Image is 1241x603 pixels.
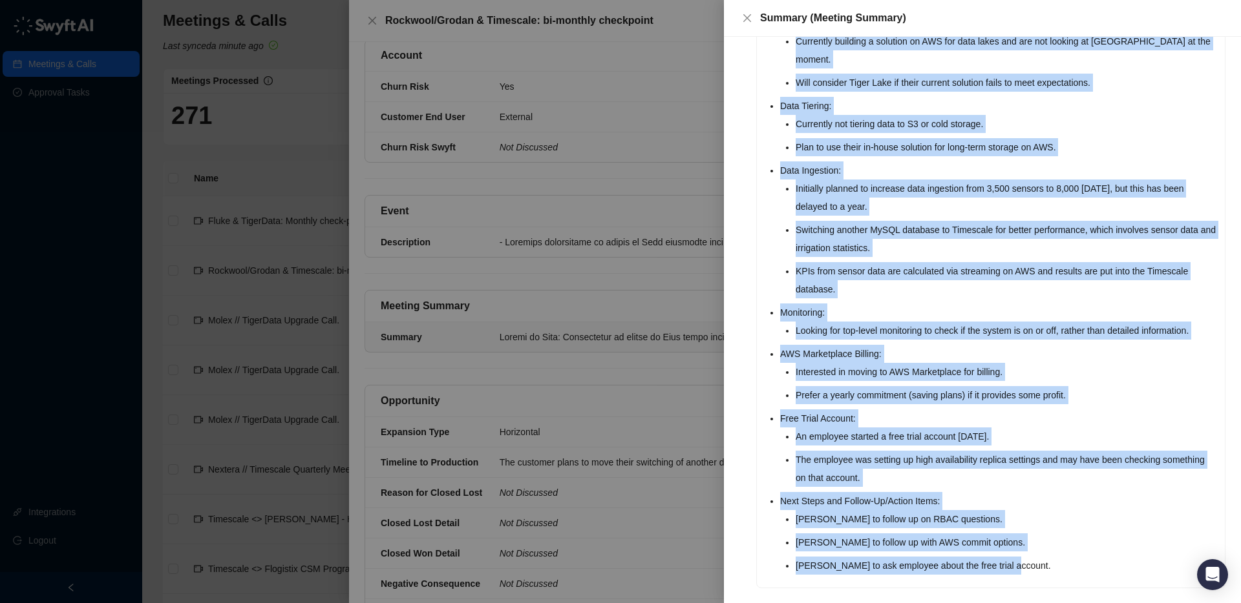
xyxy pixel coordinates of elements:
[796,115,1217,133] li: Currently not tiering data to S3 or cold storage.
[742,13,752,23] span: close
[780,14,1217,92] li: Tiger Lake:
[780,97,1217,156] li: Data Tiering:
[780,492,1217,575] li: Next Steps and Follow-Up/Action Items:
[760,10,1225,26] div: Summary (Meeting Summary)
[796,262,1217,298] li: KPIs from sensor data are calculated via streaming on AWS and results are put into the Timescale ...
[796,510,1217,528] li: [PERSON_NAME] to follow up on RBAC questions.
[796,32,1217,68] li: Currently building a solution on AWS for data lakes and are not looking at [GEOGRAPHIC_DATA] at t...
[780,303,1217,340] li: Monitoring:
[796,138,1217,156] li: Plan to use their in-house solution for long-term storage on AWS.
[796,221,1217,257] li: Switching another MySQL database to Timescale for better performance, which involves sensor data ...
[780,161,1217,298] li: Data Ingestion:
[796,322,1217,340] li: Looking for top-level monitoring to check if the system is on or off, rather than detailed inform...
[1197,559,1228,590] div: Open Intercom Messenger
[780,345,1217,404] li: AWS Marketplace Billing:
[796,451,1217,487] li: The employee was setting up high availability replica settings and may have been checking somethi...
[796,557,1217,575] li: [PERSON_NAME] to ask employee about the free trial account.
[780,409,1217,487] li: Free Trial Account:
[796,533,1217,551] li: [PERSON_NAME] to follow up with AWS commit options.
[796,427,1217,445] li: An employee started a free trial account [DATE].
[796,386,1217,404] li: Prefer a yearly commitment (saving plans) if it provides some profit.
[796,179,1217,216] li: Initially planned to increase data ingestion from 3,500 sensors to 8,000 [DATE], but this has bee...
[739,10,755,26] button: Close
[796,74,1217,92] li: Will consider Tiger Lake if their current solution fails to meet expectations.
[796,363,1217,381] li: Interested in moving to AWS Marketplace for billing.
